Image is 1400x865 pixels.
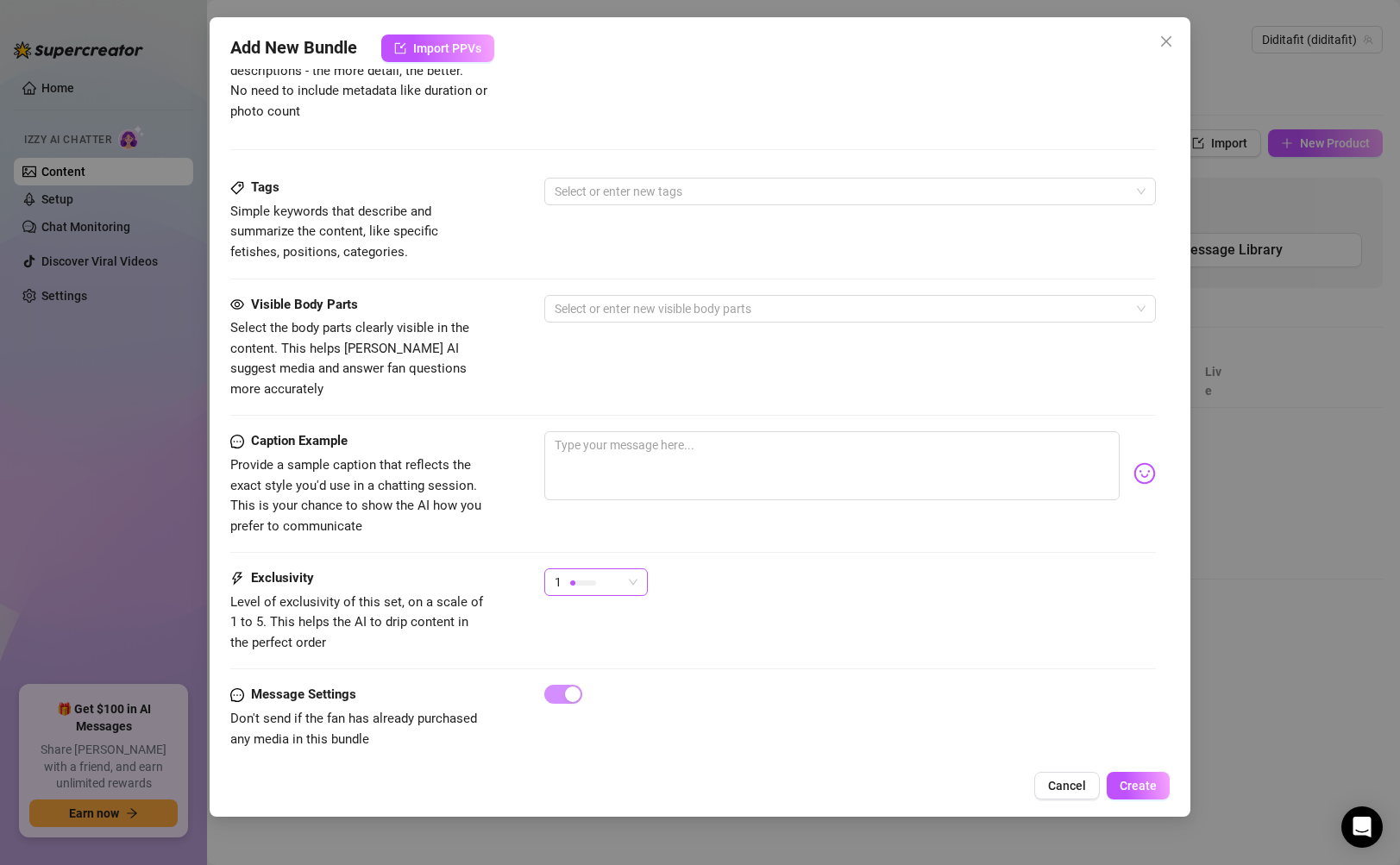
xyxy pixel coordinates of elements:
[230,204,438,260] span: Simple keywords that describe and summarize the content, like specific fetishes, positions, categ...
[230,34,357,62] span: Add New Bundle
[1159,34,1173,48] span: close
[230,594,483,650] span: Level of exclusivity of this set, on a scale of 1 to 5. This helps the AI to drip content in the ...
[230,568,244,589] span: thunderbolt
[1152,28,1180,55] button: Close
[1120,779,1157,793] span: Create
[555,569,562,595] span: 1
[230,298,244,311] span: eye
[251,179,279,195] strong: Tags
[413,41,481,55] span: Import PPVs
[1034,772,1100,799] button: Cancel
[251,433,348,448] strong: Caption Example
[251,686,356,702] strong: Message Settings
[251,570,314,586] strong: Exclusivity
[230,181,244,195] span: tag
[230,457,481,534] span: Provide a sample caption that reflects the exact style you'd use in a chatting session. This is y...
[1152,34,1180,48] span: Close
[251,297,358,312] strong: Visible Body Parts
[230,22,497,119] span: Write a detailed description of the content in a few sentences. Avoid vague or implied descriptio...
[381,34,494,62] button: Import PPVs
[230,685,244,705] span: message
[1133,462,1156,485] img: svg%3e
[230,320,469,397] span: Select the body parts clearly visible in the content. This helps [PERSON_NAME] AI suggest media a...
[1107,772,1170,799] button: Create
[394,42,406,54] span: import
[230,431,244,452] span: message
[230,711,477,747] span: Don't send if the fan has already purchased any media in this bundle
[1048,779,1086,793] span: Cancel
[1341,806,1383,848] div: Open Intercom Messenger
